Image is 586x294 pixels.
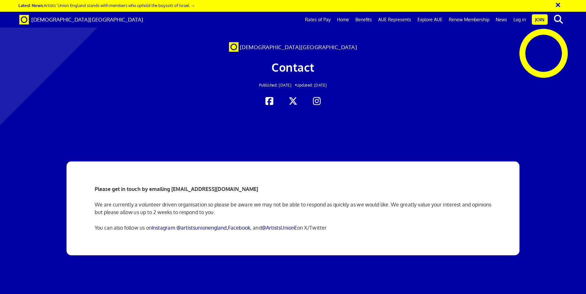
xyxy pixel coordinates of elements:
[414,12,446,28] a: Explore AUE
[95,186,258,192] strong: Please get in touch by emailing [EMAIL_ADDRESS][DOMAIN_NAME]
[15,12,148,28] a: Brand [DEMOGRAPHIC_DATA][GEOGRAPHIC_DATA]
[152,225,227,231] a: Instagram @artistsunionengland
[112,83,474,87] h2: Updated: [DATE]
[549,13,568,26] button: search
[493,12,510,28] a: News
[18,3,44,8] strong: Latest News:
[271,60,315,74] span: Contact
[334,12,352,28] a: Home
[228,225,251,231] a: Facebook
[240,44,357,50] span: [DEMOGRAPHIC_DATA][GEOGRAPHIC_DATA]
[510,12,529,28] a: Log in
[31,16,143,23] span: [DEMOGRAPHIC_DATA][GEOGRAPHIC_DATA]
[302,12,334,28] a: Rates of Pay
[259,83,297,88] span: Published: [DATE] •
[18,3,194,8] a: Latest News:Artists’ Union England stands with members who uphold the boycott of Israel →
[95,224,492,232] p: You can also follow us on , , and on X/Twitter
[375,12,414,28] a: AUE Represents
[262,225,297,231] a: @ArtistsUnionE
[352,12,375,28] a: Benefits
[532,14,548,25] a: Join
[446,12,493,28] a: Renew Membership
[95,201,492,216] p: We are currently a volunteer driven organisation so please be aware we may not be able to respond...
